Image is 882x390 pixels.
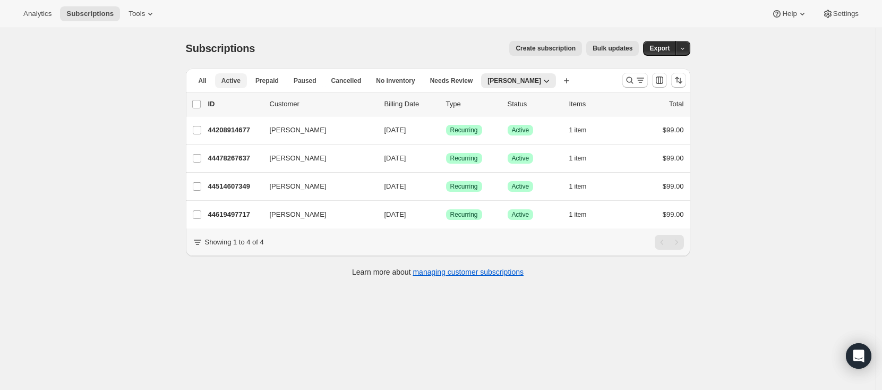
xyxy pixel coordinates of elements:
[569,154,587,163] span: 1 item
[331,77,362,85] span: Cancelled
[512,154,529,163] span: Active
[569,99,622,109] div: Items
[569,207,598,222] button: 1 item
[199,77,207,85] span: All
[122,6,162,21] button: Tools
[663,126,684,134] span: $99.00
[384,126,406,134] span: [DATE]
[270,125,327,135] span: [PERSON_NAME]
[516,44,576,53] span: Create subscription
[569,151,598,166] button: 1 item
[208,209,261,220] p: 44619497717
[643,41,676,56] button: Export
[450,126,478,134] span: Recurring
[208,99,684,109] div: IDCustomerBilling DateTypeStatusItemsTotal
[270,209,327,220] span: [PERSON_NAME]
[186,43,255,54] span: Subscriptions
[782,10,797,18] span: Help
[765,6,814,21] button: Help
[23,10,52,18] span: Analytics
[512,210,529,219] span: Active
[430,77,473,85] span: Needs Review
[60,6,120,21] button: Subscriptions
[450,182,478,191] span: Recurring
[558,73,575,88] button: Create new view
[446,99,499,109] div: Type
[205,237,264,248] p: Showing 1 to 4 of 4
[569,182,587,191] span: 1 item
[816,6,865,21] button: Settings
[663,182,684,190] span: $99.00
[655,235,684,250] nav: Pagination
[263,178,370,195] button: [PERSON_NAME]
[569,126,587,134] span: 1 item
[846,343,871,369] div: Open Intercom Messenger
[622,73,648,88] button: Search and filter results
[586,41,639,56] button: Bulk updates
[508,99,561,109] p: Status
[833,10,859,18] span: Settings
[208,207,684,222] div: 44619497717[PERSON_NAME][DATE]SuccessRecurringSuccessActive1 item$99.00
[208,181,261,192] p: 44514607349
[263,122,370,139] button: [PERSON_NAME]
[669,99,683,109] p: Total
[569,210,587,219] span: 1 item
[569,123,598,138] button: 1 item
[649,44,670,53] span: Export
[208,123,684,138] div: 44208914677[PERSON_NAME][DATE]SuccessRecurringSuccessActive1 item$99.00
[652,73,667,88] button: Customize table column order and visibility
[487,77,541,85] span: [PERSON_NAME]
[384,99,438,109] p: Billing Date
[270,99,376,109] p: Customer
[413,268,524,276] a: managing customer subscriptions
[208,99,261,109] p: ID
[512,126,529,134] span: Active
[450,154,478,163] span: Recurring
[352,267,524,277] p: Learn more about
[671,73,686,88] button: Sort the results
[450,210,478,219] span: Recurring
[221,77,241,85] span: Active
[208,179,684,194] div: 44514607349[PERSON_NAME][DATE]SuccessRecurringSuccessActive1 item$99.00
[255,77,279,85] span: Prepaid
[66,10,114,18] span: Subscriptions
[569,179,598,194] button: 1 item
[270,181,327,192] span: [PERSON_NAME]
[663,154,684,162] span: $99.00
[208,153,261,164] p: 44478267637
[270,153,327,164] span: [PERSON_NAME]
[129,10,145,18] span: Tools
[376,77,415,85] span: No inventory
[263,206,370,223] button: [PERSON_NAME]
[593,44,632,53] span: Bulk updates
[294,77,316,85] span: Paused
[208,151,684,166] div: 44478267637[PERSON_NAME][DATE]SuccessRecurringSuccessActive1 item$99.00
[384,182,406,190] span: [DATE]
[17,6,58,21] button: Analytics
[208,125,261,135] p: 44208914677
[663,210,684,218] span: $99.00
[509,41,582,56] button: Create subscription
[512,182,529,191] span: Active
[384,154,406,162] span: [DATE]
[263,150,370,167] button: [PERSON_NAME]
[384,210,406,218] span: [DATE]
